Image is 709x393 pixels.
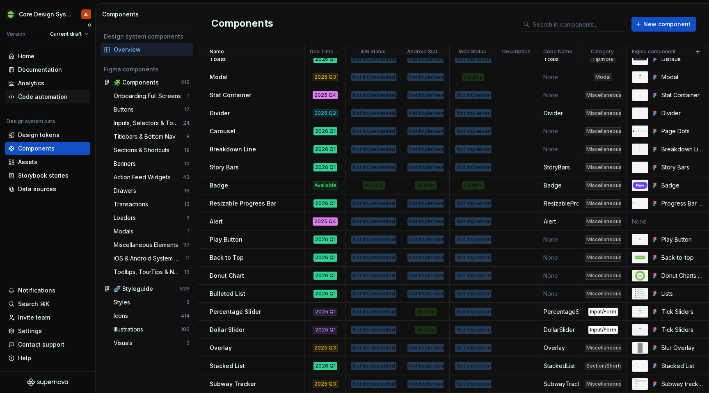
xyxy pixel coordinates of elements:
div: Components [102,10,194,18]
div: Onboarding Full Screens [114,92,184,100]
div: Subway tracker [661,380,704,388]
p: Description [502,48,531,55]
button: Notifications [5,284,90,297]
div: Tip/Note [590,55,615,63]
div: Design tokens [18,131,59,139]
div: Not Implemented [455,380,492,388]
div: Not Implemented [351,109,396,117]
div: Badge [539,181,579,190]
td: None [627,212,709,231]
div: 2026 Q1 [313,55,337,63]
td: None [538,249,579,267]
a: Transactions12 [110,198,193,211]
div: Not Implemented [407,217,444,226]
div: 2026 Q1 [313,127,337,135]
div: StoryBars [539,163,579,171]
img: Lists [635,289,645,299]
div: Miscellaneous [585,199,621,208]
img: Stacked List [635,361,645,371]
p: Bulleted List [210,290,245,298]
div: PercentageSlider [539,308,579,316]
div: Storybook stories [18,171,69,180]
div: Alert [539,217,579,226]
div: 526 [180,286,190,292]
a: Styles3 [110,296,193,309]
span: Current draft [50,31,82,37]
div: 2026 Q1 [313,254,337,262]
p: Figma component [632,48,676,55]
div: 3 [186,340,190,346]
a: Analytics [5,77,90,90]
span: New component [643,20,691,28]
td: None [538,86,579,104]
td: None [538,122,579,140]
div: Back-to-top [661,254,704,262]
a: Code automation [5,90,90,103]
div: Not Implemented [455,91,492,99]
div: Not Implemented [351,254,396,262]
a: Titlebars & Bottom Nav8 [110,130,193,143]
a: Design tokens [5,128,90,142]
div: 2026 Q1 [313,272,337,280]
div: Miscellaneous [585,217,621,226]
div: Not Implemented [407,73,444,81]
div: ResizableProgressBar [539,199,579,208]
div: 11 [185,255,190,262]
div: 19 [184,147,190,153]
a: Inputs, Selectors & Toggles24 [110,117,193,130]
div: StackedList [539,362,579,370]
a: Loaders3 [110,211,193,224]
p: Android Status [407,48,443,55]
div: Styles [114,298,133,306]
div: Miscellaneous [585,163,621,171]
div: 43 [183,174,190,181]
button: New component [631,17,696,32]
div: Play Button [661,235,704,244]
div: 3 [186,215,190,221]
div: Not Implemented [455,55,492,63]
a: Sections & Shortcuts19 [110,144,193,157]
div: Healthy [462,73,484,81]
div: Not Implemented [455,163,492,171]
div: Lists [661,290,704,298]
div: Not Implemented [455,290,492,298]
a: Action Feed Widgets43 [110,171,193,184]
div: Version [7,31,25,37]
div: Core Design System [19,10,71,18]
p: Breakdown Line [210,145,256,153]
div: 2025 Q1 [313,326,337,334]
div: Miscellaneous [585,254,621,262]
div: Not Implemented [407,163,444,171]
div: Figma components [104,65,190,73]
a: Components [5,142,90,155]
div: Transactions [114,200,151,208]
div: Not Implemented [407,235,444,244]
div: Toast [539,55,579,63]
div: Stat Container [661,91,704,99]
a: Data sources [5,183,90,196]
img: 236da360-d76e-47e8-bd69-d9ae43f958f1.png [6,9,16,19]
img: Tick Sliders [633,310,647,314]
div: Not Implemented [455,199,492,208]
img: Badge [633,182,647,189]
div: 2026 Q1 [313,362,337,370]
div: 2025 Q3 [313,380,338,388]
div: 2025 Q4 [313,91,338,99]
div: 2025 Q4 [313,217,338,226]
a: iOS & Android System Components11 [110,252,193,265]
div: Not Implemented [351,362,396,370]
div: Breakdown Line [661,145,704,153]
div: Loaders [114,214,139,222]
p: Back to Top [210,254,244,262]
a: 🧬 Styleguide526 [101,282,193,295]
div: 1 [188,93,190,99]
div: Miscellaneous [585,272,621,280]
input: Search in components... [530,17,627,32]
div: iOS & Android System Components [114,254,185,263]
div: Miscellaneous [585,290,621,298]
div: Section/Shortcut [585,362,621,370]
div: 10 [184,160,190,167]
a: Drawers16 [110,184,193,197]
a: 🧩 Components215 [101,76,193,89]
div: 2025 Q2 [313,109,338,117]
